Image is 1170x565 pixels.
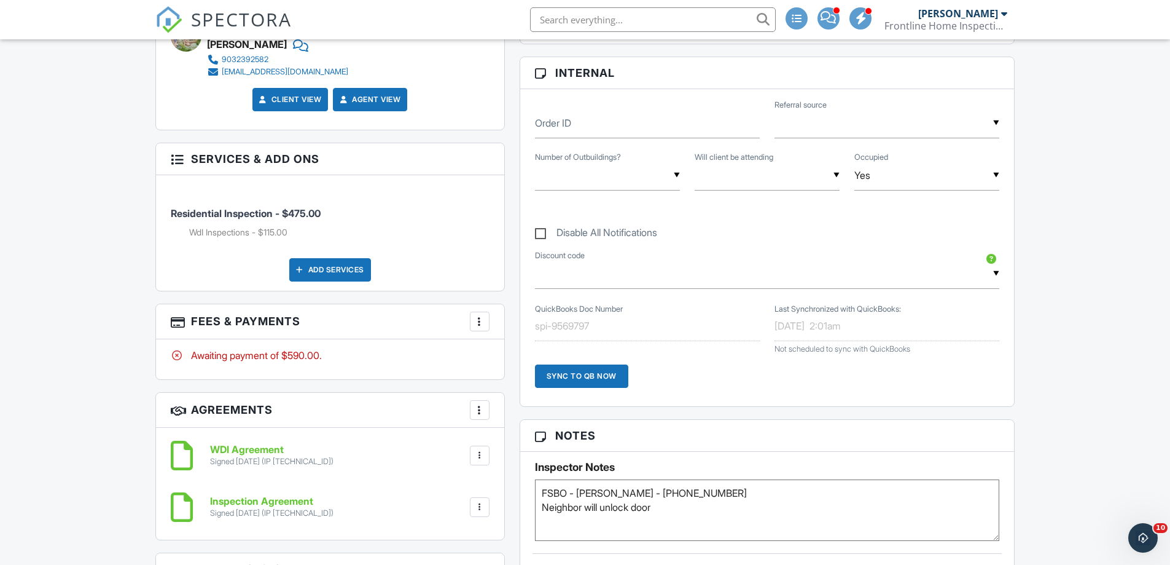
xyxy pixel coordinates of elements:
div: Awaiting payment of $590.00. [171,349,489,362]
a: SPECTORA [155,17,292,42]
label: Last Synchronized with QuickBooks: [774,303,901,314]
div: Frontline Home Inspections [884,20,1007,32]
label: Referral source [774,100,827,111]
a: Inspection Agreement Signed [DATE] (IP [TECHNICAL_ID]) [210,496,333,518]
label: Number of Outbuildings? [535,152,621,163]
a: 9032392582 [207,53,348,66]
span: 10 [1153,523,1168,533]
h5: Inspector Notes [535,461,1000,473]
h3: Notes [520,420,1015,452]
li: Service: Residential Inspection [171,184,489,248]
h3: Internal [520,57,1015,89]
li: Add on: WdI Inspections [189,226,489,239]
a: WDI Agreement Signed [DATE] (IP [TECHNICAL_ID]) [210,444,333,466]
div: Signed [DATE] (IP [TECHNICAL_ID]) [210,457,333,467]
img: The Best Home Inspection Software - Spectora [155,6,182,33]
div: Signed [DATE] (IP [TECHNICAL_ID]) [210,508,333,518]
div: Add Services [289,258,371,282]
label: Will client be attending [695,152,773,163]
span: Residential Inspection - $475.00 [171,207,321,219]
label: QuickBooks Doc Number [535,303,623,314]
textarea: FSBO - [PERSON_NAME] - [PHONE_NUMBER] Neighbor will unlock door [535,480,1000,541]
label: Discount code [535,250,585,261]
h6: WDI Agreement [210,444,333,456]
label: Disable All Notifications [535,227,657,242]
div: [PERSON_NAME] [918,7,998,20]
div: [EMAIL_ADDRESS][DOMAIN_NAME] [222,67,348,77]
a: [EMAIL_ADDRESS][DOMAIN_NAME] [207,66,348,78]
label: Order ID [535,116,571,130]
h3: Services & Add ons [156,143,504,175]
iframe: Intercom live chat [1128,523,1158,553]
div: Sync to QB Now [535,365,628,388]
a: Client View [257,93,322,106]
label: Occupied [854,152,888,163]
h6: Inspection Agreement [210,496,333,507]
div: 9032392582 [222,55,268,65]
input: Search everything... [530,7,776,32]
h3: Agreements [156,393,504,428]
span: SPECTORA [191,6,292,32]
span: Not scheduled to sync with QuickBooks [774,344,910,354]
a: Agent View [337,93,400,106]
h3: Fees & Payments [156,304,504,339]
